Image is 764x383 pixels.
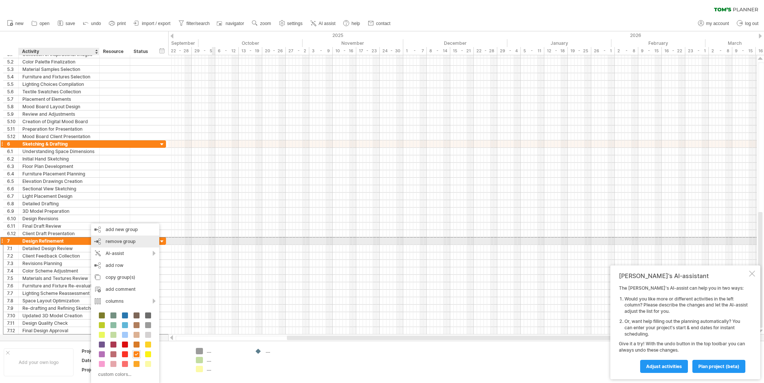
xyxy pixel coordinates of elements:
[176,19,212,28] a: filter/search
[22,252,95,259] div: Client Feedback Collection
[287,21,303,26] span: settings
[685,47,709,55] div: 23 - 1
[226,21,244,26] span: navigator
[7,96,18,103] div: 5.7
[7,81,18,88] div: 5.5
[7,110,18,118] div: 5.9
[7,73,18,80] div: 5.4
[366,19,393,28] a: contact
[544,47,568,55] div: 12 - 18
[7,237,18,245] div: 7
[568,47,591,55] div: 19 - 25
[22,118,95,125] div: Creation of Digital Mood Board
[403,47,427,55] div: 1 - 7
[22,73,95,80] div: Furniture and Fixtures Selection
[709,47,732,55] div: 2 - 8
[262,47,286,55] div: 20 - 26
[7,275,18,282] div: 7.5
[698,364,739,369] span: plan project (beta)
[168,47,192,55] div: 22 - 28
[22,290,95,297] div: Lighting Scheme Reassessment
[82,348,123,354] div: Project:
[7,222,18,230] div: 6.11
[207,357,247,363] div: ....
[266,348,306,354] div: ....
[7,125,18,133] div: 5.11
[591,47,615,55] div: 26 - 1
[624,296,748,315] li: Would you like more or different activities in the left column? Please describe the changes and l...
[380,47,403,55] div: 24 - 30
[7,215,18,222] div: 6.10
[7,103,18,110] div: 5.8
[103,48,126,55] div: Resource
[91,224,159,236] div: add new group
[22,133,95,140] div: Mood Board Client Presentation
[309,19,338,28] a: AI assist
[91,247,159,259] div: AI-assist
[7,66,18,73] div: 5.3
[7,193,18,200] div: 6.7
[22,48,95,55] div: Activity
[4,348,73,376] div: Add your own logo
[22,200,95,207] div: Detailed Drafting
[277,19,305,28] a: settings
[706,21,729,26] span: my account
[341,19,362,28] a: help
[521,47,544,55] div: 5 - 11
[22,282,95,289] div: Furniture and Fixture Re-evaluation
[22,275,95,282] div: Materials and Textures Review
[22,163,95,170] div: Floor Plan Development
[22,237,95,245] div: Design Refinement
[286,47,309,55] div: 27 - 2
[22,185,95,192] div: Sectional View Sketching
[260,21,271,26] span: zoom
[22,66,95,73] div: Material Samples Selection
[134,48,150,55] div: Status
[403,39,507,47] div: December 2025
[117,21,126,26] span: print
[7,245,18,252] div: 7.1
[82,357,123,364] div: Date:
[7,200,18,207] div: 6.8
[662,47,685,55] div: 16 - 22
[7,290,18,297] div: 7.7
[22,267,95,274] div: Color Scheme Adjustment
[91,271,159,283] div: copy group(s)
[95,369,153,379] div: custom colors...
[638,47,662,55] div: 9 - 15
[142,21,170,26] span: import / export
[615,47,638,55] div: 2 - 8
[106,239,135,244] span: remove group
[187,21,210,26] span: filter/search
[22,88,95,95] div: Textile Swatches Collection
[22,58,95,65] div: Color Palette Finalization
[7,252,18,259] div: 7.2
[22,260,95,267] div: Revisions Planning
[7,185,18,192] div: 6.6
[732,47,756,55] div: 9 - 15
[22,208,95,215] div: 3D Model Preparation
[7,305,18,312] div: 7.9
[22,312,95,319] div: Updated 3D Model Creation
[356,47,380,55] div: 17 - 23
[696,19,731,28] a: my account
[107,19,128,28] a: print
[22,320,95,327] div: Design Quality Check
[7,133,18,140] div: 5.12
[745,21,758,26] span: log out
[216,19,246,28] a: navigator
[7,148,18,155] div: 6.1
[474,47,497,55] div: 22 - 28
[132,19,173,28] a: import / export
[619,285,748,373] div: The [PERSON_NAME]'s AI-assist can help you in two ways: Give it a try! With the undo button in th...
[198,39,303,47] div: October 2025
[22,215,95,222] div: Design Revisions
[22,222,95,230] div: Final Draft Review
[82,367,123,373] div: Project Number
[22,103,95,110] div: Mood Board Layout Design
[22,178,95,185] div: Elevation Drawings Creation
[7,297,18,304] div: 7.8
[7,140,18,147] div: 6
[22,96,95,103] div: Placement of Elements
[611,39,705,47] div: February 2026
